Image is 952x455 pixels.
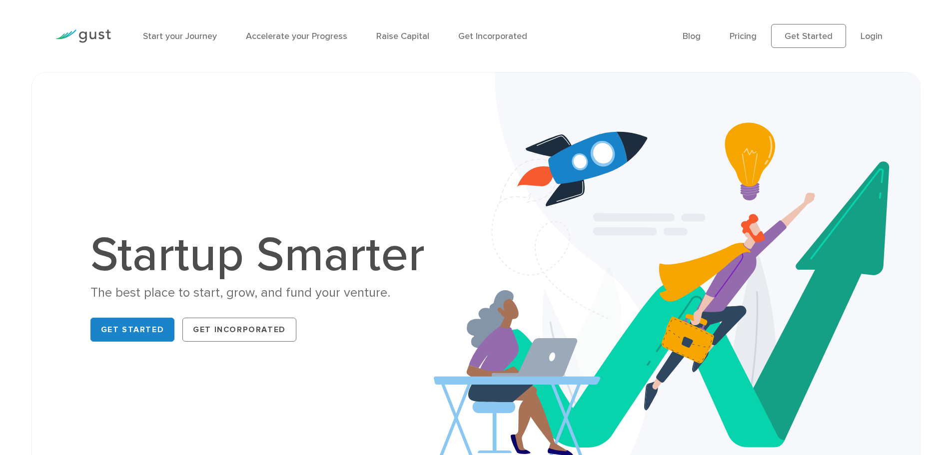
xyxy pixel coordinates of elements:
[730,31,757,41] a: Pricing
[683,31,701,41] a: Blog
[182,318,296,342] a: Get Incorporated
[55,29,111,43] img: Gust Logo
[246,31,347,41] a: Accelerate your Progress
[90,318,175,342] a: Get Started
[376,31,429,41] a: Raise Capital
[861,31,883,41] a: Login
[90,284,435,302] div: The best place to start, grow, and fund your venture.
[458,31,527,41] a: Get Incorporated
[90,231,435,279] h1: Startup Smarter
[143,31,217,41] a: Start your Journey
[771,24,846,48] a: Get Started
